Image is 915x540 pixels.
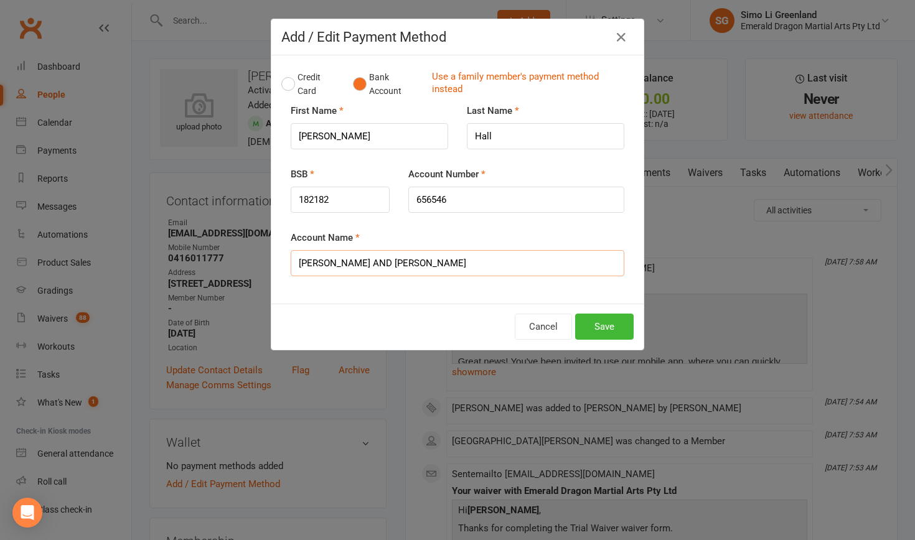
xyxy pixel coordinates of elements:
[432,70,627,98] a: Use a family member's payment method instead
[281,29,634,45] h4: Add / Edit Payment Method
[515,314,572,340] button: Cancel
[575,314,634,340] button: Save
[12,498,42,528] div: Open Intercom Messenger
[281,65,340,103] button: Credit Card
[408,167,486,182] label: Account Number
[291,187,390,213] input: NNNNNN
[291,167,314,182] label: BSB
[611,27,631,47] button: Close
[467,103,519,118] label: Last Name
[353,65,422,103] button: Bank Account
[291,103,344,118] label: First Name
[291,230,360,245] label: Account Name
